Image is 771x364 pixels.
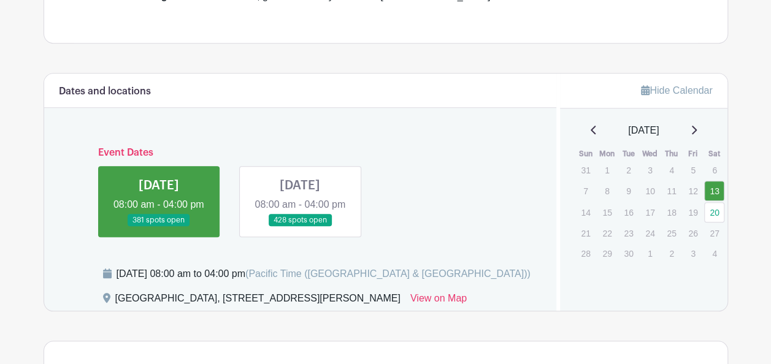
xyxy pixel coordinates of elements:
[683,181,703,200] p: 12
[628,123,659,138] span: [DATE]
[575,244,596,263] p: 28
[704,181,724,201] a: 13
[661,244,681,263] p: 2
[59,86,151,97] h6: Dates and locations
[683,244,703,263] p: 3
[597,161,617,180] p: 1
[596,148,618,160] th: Mon
[245,268,531,279] span: (Pacific Time ([GEOGRAPHIC_DATA] & [GEOGRAPHIC_DATA]))
[661,148,682,160] th: Thu
[682,148,704,160] th: Fri
[575,181,596,200] p: 7
[640,244,660,263] p: 1
[661,224,681,243] p: 25
[115,291,401,311] div: [GEOGRAPHIC_DATA], [STREET_ADDRESS][PERSON_NAME]
[618,203,639,222] p: 16
[704,224,724,243] p: 27
[575,224,596,243] p: 21
[618,244,639,263] p: 30
[640,161,660,180] p: 3
[575,148,596,160] th: Sun
[661,203,681,222] p: 18
[704,148,725,160] th: Sat
[641,85,712,96] a: Hide Calendar
[575,203,596,222] p: 14
[704,161,724,180] p: 6
[597,224,617,243] p: 22
[640,181,660,200] p: 10
[704,244,724,263] p: 4
[575,161,596,180] p: 31
[597,244,617,263] p: 29
[683,161,703,180] p: 5
[683,203,703,222] p: 19
[618,224,639,243] p: 23
[661,161,681,180] p: 4
[683,224,703,243] p: 26
[640,224,660,243] p: 24
[618,148,639,160] th: Tue
[88,147,513,159] h6: Event Dates
[597,203,617,222] p: 15
[640,203,660,222] p: 17
[704,202,724,222] a: 20
[661,181,681,200] p: 11
[618,181,639,200] p: 9
[117,267,531,281] div: [DATE] 08:00 am to 04:00 pm
[618,161,639,180] p: 2
[597,181,617,200] p: 8
[410,291,467,311] a: View on Map
[639,148,661,160] th: Wed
